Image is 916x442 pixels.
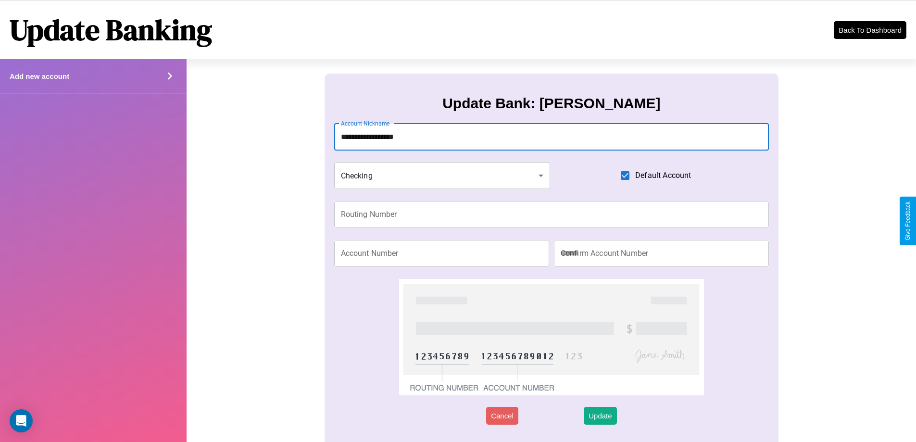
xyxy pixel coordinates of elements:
h4: Add new account [10,72,69,80]
div: Checking [334,162,551,189]
span: Default Account [635,170,691,181]
div: Give Feedback [904,202,911,240]
button: Update [584,407,616,425]
div: Open Intercom Messenger [10,409,33,432]
label: Account Nickname [341,119,390,127]
button: Back To Dashboard [834,21,906,39]
h1: Update Banking [10,10,212,50]
button: Cancel [486,407,518,425]
h3: Update Bank: [PERSON_NAME] [442,95,660,112]
img: check [399,279,703,395]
